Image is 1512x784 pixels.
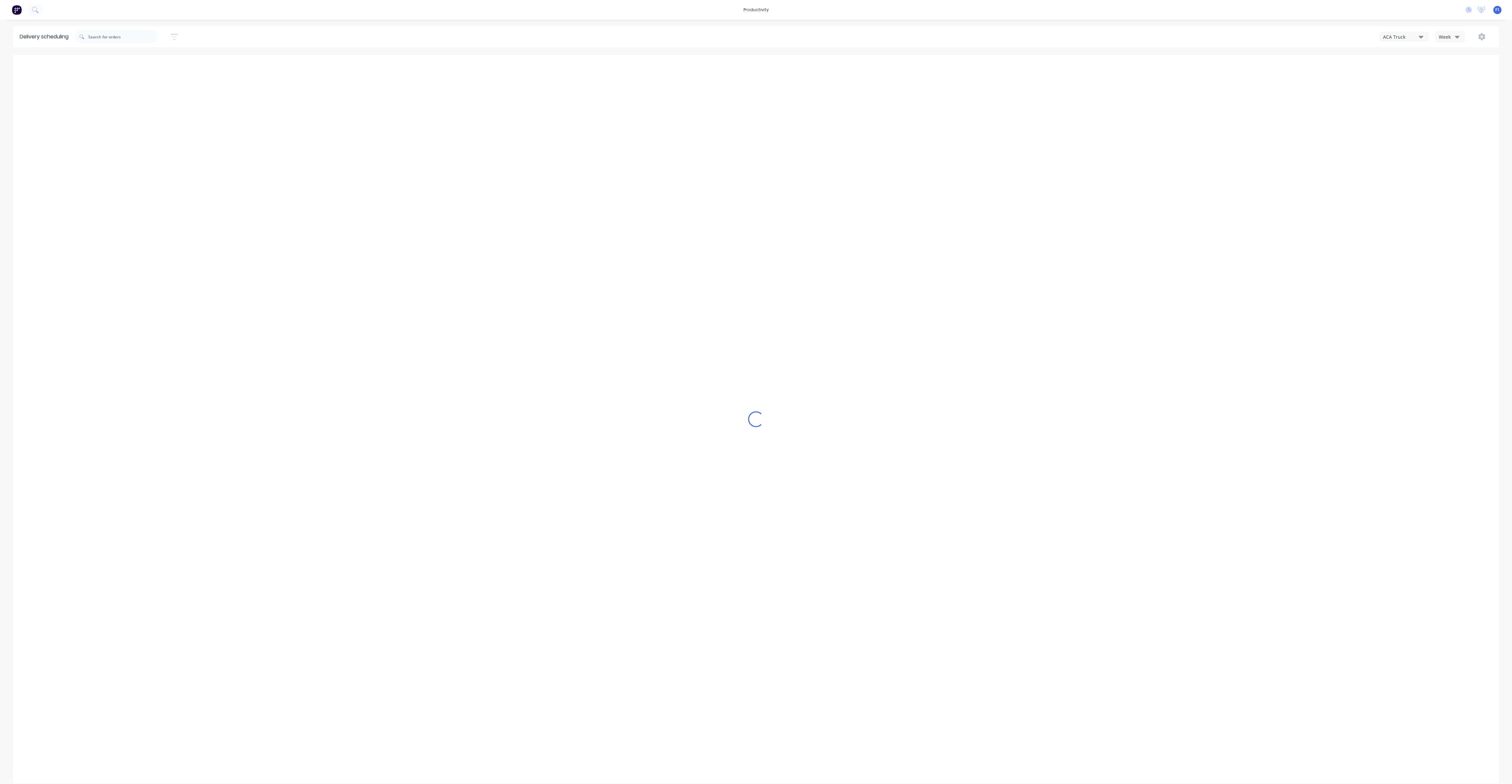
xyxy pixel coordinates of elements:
span: F1 [1495,7,1500,13]
img: Factory [12,5,22,15]
div: ACA Truck [1383,33,1419,40]
div: Delivery scheduling [13,26,75,47]
button: ACA Truck [1379,32,1429,42]
div: Week [1439,33,1458,40]
button: Week [1435,31,1465,43]
input: Search for orders [88,30,157,43]
div: productivity [740,5,772,15]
